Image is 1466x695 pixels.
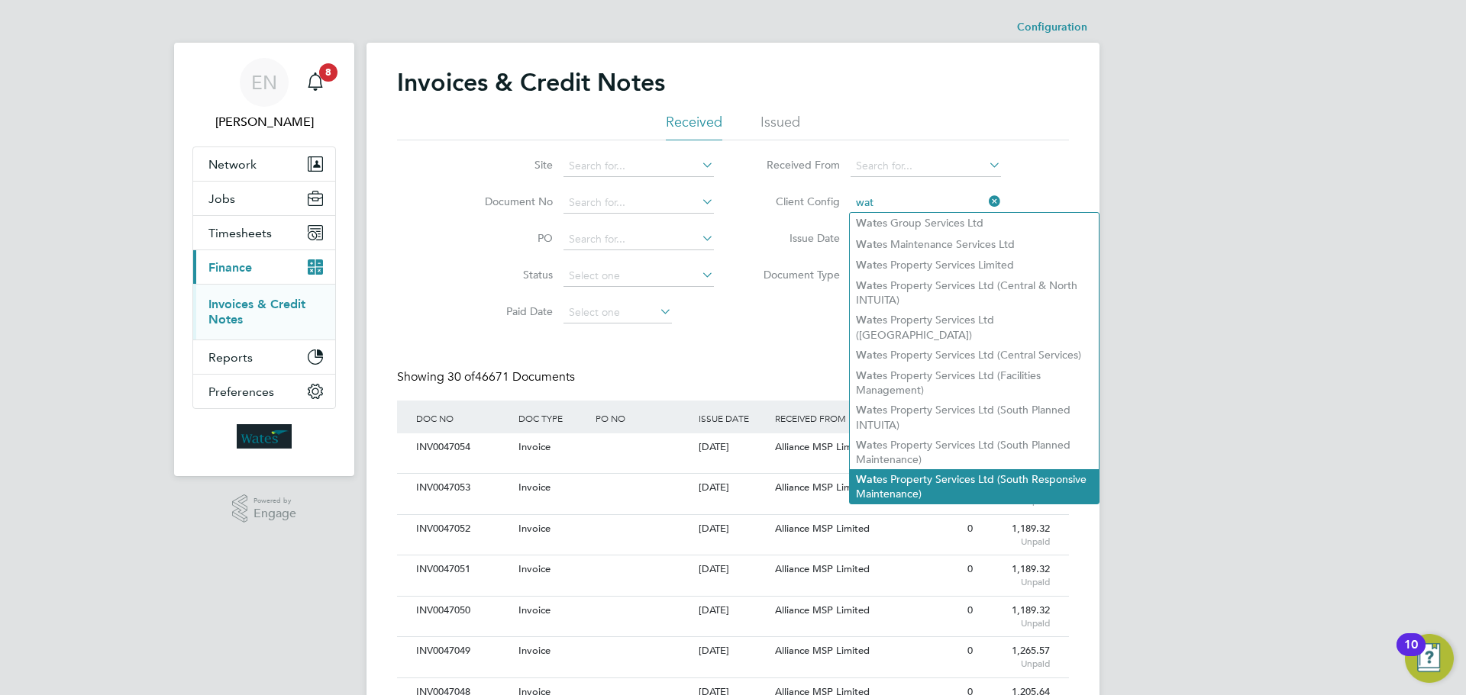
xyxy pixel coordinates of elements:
span: Unpaid [980,617,1050,629]
nav: Main navigation [174,43,354,476]
label: Document Type [752,268,840,282]
button: Preferences [193,375,335,408]
h2: Invoices & Credit Notes [397,67,665,98]
div: ISSUE DATE [695,401,772,436]
a: 8 [300,58,331,107]
span: Invoice [518,522,551,535]
div: [DATE] [695,515,772,543]
button: Finance [193,250,335,284]
button: Reports [193,340,335,374]
span: Powered by [253,494,296,507]
input: Search for... [563,192,714,214]
div: DOC TYPE [515,401,592,436]
div: INV0047049 [412,637,515,665]
li: Issued [760,113,800,140]
input: Select one [563,302,672,323]
label: Received From [752,158,840,172]
label: Document No [465,195,553,208]
div: INV0047051 [412,555,515,584]
li: es Property Services Ltd (Facilities Management) [850,365,1099,400]
a: Go to home page [192,424,336,449]
div: INV0047054 [412,433,515,462]
span: Invoice [518,481,551,494]
li: es Property Services Ltd (Central & North INTUITA) [850,275,1099,310]
b: Wat [856,259,877,272]
span: Alliance MSP Limited [775,562,870,575]
div: [DATE] [695,474,772,502]
a: EN[PERSON_NAME] [192,58,336,131]
span: Reports [208,350,253,365]
div: Showing [397,369,578,385]
label: Status [465,268,553,282]
div: [DATE] [695,597,772,625]
span: 0 [967,644,973,657]
label: PO [465,231,553,245]
input: Search for... [563,229,714,250]
label: Paid Date [465,304,553,318]
button: Jobs [193,182,335,215]
button: Open Resource Center, 10 new notifications [1405,634,1454,683]
input: Search for... [563,156,714,177]
li: es Property Services Ltd (South Responsive Maintenance) [850,469,1099,504]
label: Site [465,158,553,172]
input: Search for... [851,192,1001,214]
span: 0 [967,562,973,575]
a: Powered byEngage [232,494,297,523]
b: Wat [856,217,877,230]
li: es Property Services Ltd (South Planned Maintenance) [850,435,1099,469]
img: wates-logo-retina.png [237,424,292,449]
span: Invoice [518,440,551,453]
div: [DATE] [695,637,772,665]
div: DOC NO [412,401,515,436]
span: Invoice [518,562,551,575]
label: Client Config [752,195,840,208]
span: Jobs [208,191,235,206]
span: Unpaid [980,536,1050,548]
span: Finance [208,260,252,275]
span: Emma Newbold [192,113,336,131]
a: Invoices & Credit Notes [208,297,305,327]
span: EN [251,72,277,92]
li: es Group Services Ltd [850,213,1099,233]
b: Wat [856,279,877,292]
span: Engage [253,507,296,520]
span: 0 [967,522,973,535]
span: Alliance MSP Limited [775,644,870,657]
li: es Property Services Ltd (South Planned INTUITA) [850,400,1099,434]
div: 1,189.32 [977,555,1054,595]
li: es Property Services Ltd (Central Services) [850,345,1099,365]
button: Network [193,147,335,181]
span: Alliance MSP Limited [775,603,870,616]
div: INV0047050 [412,597,515,625]
input: Search for... [851,156,1001,177]
div: [DATE] [695,555,772,584]
span: Alliance MSP Limited [775,440,870,453]
b: Wat [856,439,877,452]
div: [DATE] [695,433,772,462]
span: Unpaid [980,658,1050,670]
div: Finance [193,284,335,339]
span: 0 [967,603,973,616]
li: Configuration [1017,12,1087,43]
span: Invoice [518,603,551,616]
span: Preferences [208,385,274,399]
div: INV0047053 [412,474,515,502]
div: PO NO [592,401,694,436]
div: 1,189.32 [977,515,1054,555]
div: 1,265.57 [977,637,1054,677]
div: 1,189.32 [977,597,1054,636]
span: Alliance MSP Limited [775,481,870,494]
span: 30 of [447,369,475,385]
span: Unpaid [980,576,1050,588]
b: Wat [856,404,877,417]
b: Wat [856,369,877,382]
div: 10 [1404,645,1418,664]
span: Network [208,157,257,172]
b: Wat [856,238,877,251]
b: Wat [856,314,877,327]
span: Invoice [518,644,551,657]
span: Alliance MSP Limited [775,522,870,535]
span: 8 [319,63,337,82]
input: Select one [563,265,714,287]
li: es Maintenance Services Ltd [850,234,1099,255]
